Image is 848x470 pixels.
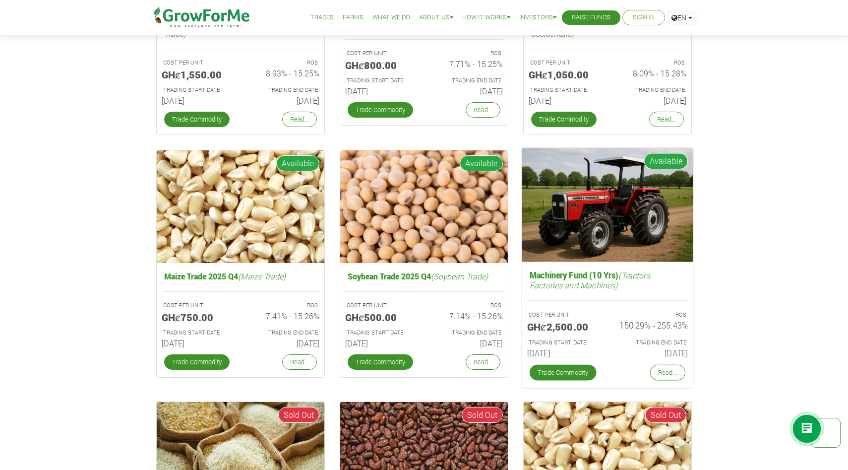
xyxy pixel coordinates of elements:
a: Read... [282,112,317,127]
h6: 8.93% - 15.25% [248,68,319,78]
p: ROS [616,311,686,319]
a: Read... [282,354,317,370]
span: Available [644,153,688,170]
a: Sign In [633,12,655,23]
a: How it Works [462,12,510,23]
h5: GHȼ750.00 [162,311,233,323]
p: Estimated Trading Start Date [347,329,415,337]
h6: [DATE] [248,338,319,348]
a: Trade Commodity [348,102,413,118]
p: COST PER UNIT [163,301,232,310]
p: ROS [433,301,501,310]
p: Estimated Trading End Date [249,329,318,337]
p: Estimated Trading End Date [249,86,318,94]
h6: 7.71% - 15.25% [431,59,503,68]
h6: [DATE] [615,96,686,105]
h6: 7.14% - 15.26% [431,311,503,321]
h5: Soybean Trade 2025 Q4 [345,269,503,283]
h6: 7.41% - 15.26% [248,311,319,321]
a: Trade Commodity [164,354,230,370]
h6: [DATE] [431,86,503,96]
a: Read... [649,112,684,127]
p: COST PER UNIT [530,59,599,67]
p: Estimated Trading Start Date [163,86,232,94]
a: Trades [310,12,334,23]
h5: GHȼ1,050.00 [529,68,600,80]
h6: [DATE] [615,349,688,359]
h6: 8.09% - 15.28% [615,68,686,78]
a: Read... [466,102,500,118]
a: Read... [650,365,685,381]
a: Trade Commodity [348,354,413,370]
i: (Tractors, Factories and Machines) [530,270,652,290]
img: growforme image [157,150,324,263]
a: What We Do [372,12,410,23]
h6: [DATE] [431,338,503,348]
p: Estimated Trading End Date [616,338,686,347]
span: Sold Out [278,407,319,423]
h5: GHȼ500.00 [345,311,417,323]
p: Estimated Trading End Date [616,86,685,94]
h6: [DATE] [345,86,417,96]
a: Farms [343,12,363,23]
h6: [DATE] [248,96,319,105]
p: COST PER UNIT [529,311,599,319]
p: Estimated Trading End Date [433,329,501,337]
h6: [DATE] [345,338,417,348]
p: Estimated Trading Start Date [530,86,599,94]
span: Available [276,155,319,171]
p: Estimated Trading Start Date [347,76,415,85]
a: Investors [519,12,556,23]
h6: 150.29% - 255.43% [615,321,688,331]
a: EN [667,10,697,25]
a: Trade Commodity [164,112,230,127]
p: COST PER UNIT [347,301,415,310]
h5: GHȼ800.00 [345,59,417,71]
i: (Soybean Trade) [431,271,488,281]
h5: GHȼ1,550.00 [162,68,233,80]
p: ROS [616,59,685,67]
h6: [DATE] [529,96,600,105]
h5: Maize Trade 2025 Q4 [162,269,319,283]
span: Available [460,155,503,171]
h5: GHȼ2,500.00 [527,321,600,333]
p: ROS [249,301,318,310]
p: Estimated Trading Start Date [529,338,599,347]
span: Sold Out [645,407,686,423]
img: growforme image [340,150,508,263]
i: (Maize Trade) [238,271,286,281]
p: Estimated Trading End Date [433,76,501,85]
p: COST PER UNIT [163,59,232,67]
h6: [DATE] [527,349,600,359]
h6: [DATE] [162,338,233,348]
a: Trade Commodity [530,365,597,381]
a: About Us [419,12,453,23]
a: Trade Commodity [531,112,597,127]
a: Read... [466,354,500,370]
h6: [DATE] [162,96,233,105]
p: COST PER UNIT [347,49,415,58]
p: Estimated Trading Start Date [163,329,232,337]
p: ROS [433,49,501,58]
span: Sold Out [462,407,503,423]
p: ROS [249,59,318,67]
h5: Machinery Fund (10 Yrs) [527,268,688,292]
img: growforme image [522,148,693,263]
a: Raise Funds [572,12,610,23]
